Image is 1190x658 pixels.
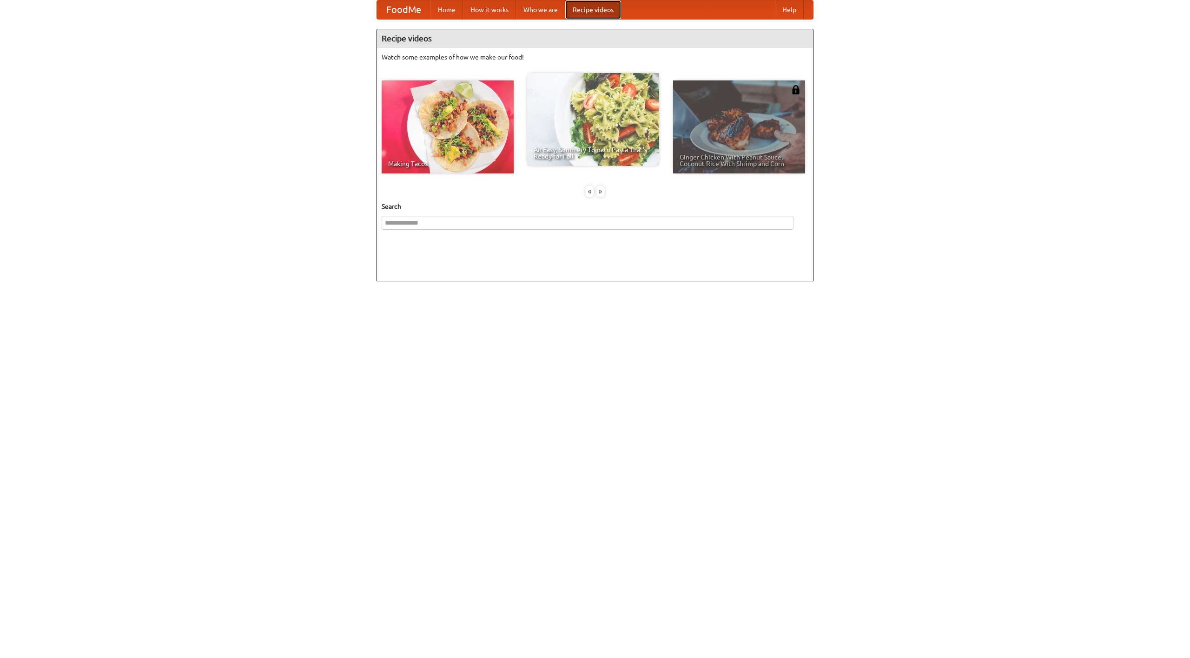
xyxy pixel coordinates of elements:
div: « [585,186,594,197]
a: Help [775,0,804,19]
a: Making Tacos [382,80,514,173]
a: FoodMe [377,0,430,19]
img: 483408.png [791,85,800,94]
a: Who we are [516,0,565,19]
h4: Recipe videos [377,29,813,48]
p: Watch some examples of how we make our food! [382,53,808,62]
a: An Easy, Summery Tomato Pasta That's Ready for Fall [527,73,659,166]
h5: Search [382,202,808,211]
div: » [596,186,605,197]
span: Making Tacos [388,160,507,167]
span: An Easy, Summery Tomato Pasta That's Ready for Fall [534,146,653,160]
a: Recipe videos [565,0,621,19]
a: How it works [463,0,516,19]
a: Home [430,0,463,19]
